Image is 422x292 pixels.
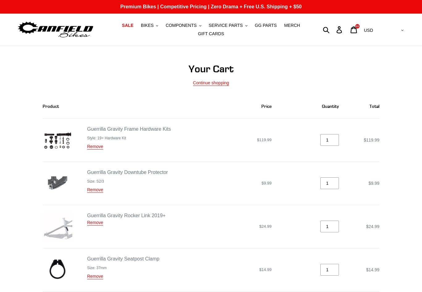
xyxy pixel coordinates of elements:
span: $119.99 [257,138,272,142]
th: Product [43,95,194,119]
span: $14.99 [259,267,272,272]
a: Remove Guerrilla Gravity Rocker Link 2019+ [87,220,103,226]
a: MERCH [281,21,303,30]
a: GG PARTS [252,21,280,30]
span: COMPONENTS [166,23,196,28]
span: $24.99 [366,224,379,229]
th: Price [194,95,279,119]
li: Style: 19+ Hardware Kit [87,135,171,141]
span: $9.99 [369,181,379,186]
span: $14.99 [366,267,379,272]
span: $119.99 [364,138,379,142]
a: Remove Guerrilla Gravity Frame Hardware Kits - 19+ Hardware Kit [87,144,103,150]
button: SERVICE PARTS [205,21,250,30]
span: MERCH [284,23,300,28]
span: BIKES [141,23,154,28]
a: SALE [119,21,137,30]
a: Continue shopping [193,80,229,86]
a: Guerrilla Gravity Rocker Link 2019+ [87,213,166,218]
a: Remove Guerrilla Gravity Seatpost Clamp - 37mm [87,274,103,279]
h1: Your Cart [43,63,379,75]
img: Guerrilla Gravity Frame Hardware Kits [43,125,72,155]
ul: Product details [87,177,168,184]
li: Size: S2/3 [87,179,168,184]
button: COMPONENTS [162,21,204,30]
span: SALE [122,23,133,28]
span: GG PARTS [255,23,277,28]
button: BIKES [138,21,161,30]
a: 10 [347,23,361,36]
li: Size: 37mm [87,265,159,271]
a: Remove Guerrilla Gravity Downtube Protector - S2/3 [87,187,103,193]
span: $24.99 [259,224,272,229]
a: Guerrilla Gravity Seatpost Clamp [87,256,159,261]
img: Guerrilla Gravity Downtube Protector [43,169,72,198]
img: Guerrilla Gravity Seatpost Clamp [43,255,72,285]
span: SERVICE PARTS [209,23,243,28]
span: $9.99 [262,181,272,185]
img: Canfield Bikes [17,20,94,40]
ul: Product details [87,264,159,271]
th: Total [346,95,379,119]
a: Guerrilla Gravity Frame Hardware Kits [87,126,171,132]
ul: Product details [87,134,171,141]
span: GIFT CARDS [198,31,224,36]
a: Guerrilla Gravity Downtube Protector [87,170,168,175]
th: Quantity [278,95,346,119]
span: 10 [356,25,359,28]
a: GIFT CARDS [195,30,227,38]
